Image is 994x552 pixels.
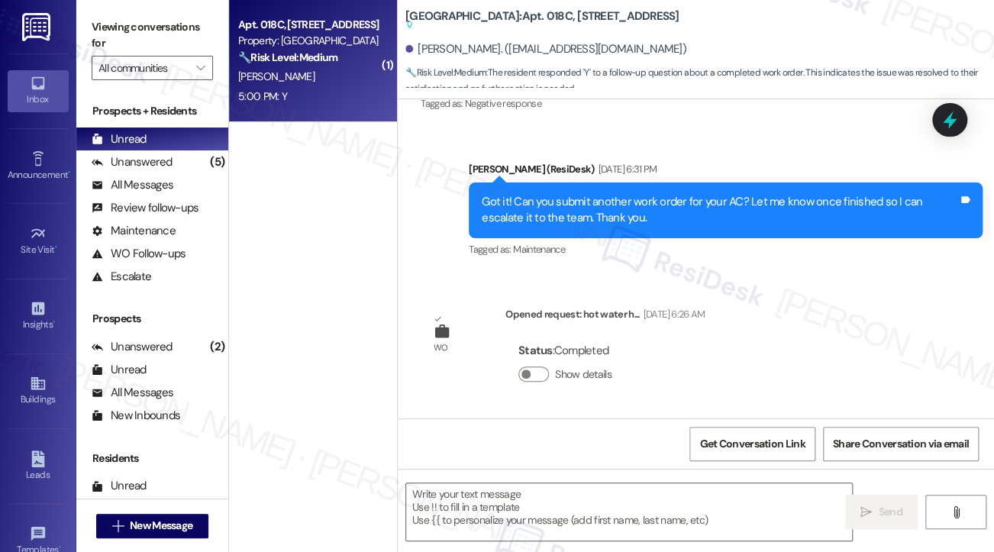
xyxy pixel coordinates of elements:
div: [PERSON_NAME]. ([EMAIL_ADDRESS][DOMAIN_NAME]) [405,41,686,57]
div: Residents [76,450,228,466]
div: Escalate [92,269,151,285]
div: Unread [92,478,147,494]
i:  [112,520,124,532]
b: [GEOGRAPHIC_DATA]: Apt. 018C, [STREET_ADDRESS] [405,8,679,34]
div: Property: [GEOGRAPHIC_DATA] [238,33,379,49]
span: • [55,242,57,253]
div: Tagged as: [421,92,561,115]
button: Share Conversation via email [823,427,979,461]
span: New Message [130,518,192,534]
span: Share Conversation via email [833,436,969,452]
div: Prospects + Residents [76,103,228,119]
div: (3) [206,497,228,521]
a: Insights • [8,295,69,337]
div: Unanswered [92,339,173,355]
strong: 🔧 Risk Level: Medium [405,66,486,79]
div: (5) [206,150,228,174]
button: Send [845,495,918,529]
span: [PERSON_NAME] [238,69,315,83]
div: Opened request: hot water h... [505,306,705,328]
div: Unread [92,131,147,147]
b: Status [518,343,553,358]
div: Maintenance [92,223,176,239]
div: Apt. 018C, [STREET_ADDRESS] [238,17,379,33]
span: Send [878,504,902,520]
button: New Message [96,514,209,538]
label: Show details [555,366,612,383]
button: Get Conversation Link [689,427,815,461]
strong: 🔧 Risk Level: Medium [238,50,337,64]
a: Site Visit • [8,221,69,262]
div: Prospects [76,311,228,327]
div: (2) [206,335,228,359]
span: • [68,167,70,178]
div: All Messages [92,177,173,193]
span: • [53,317,55,328]
span: Negative response [465,97,541,110]
div: [PERSON_NAME] (ResiDesk) [469,161,983,182]
div: WO Follow-ups [92,246,186,262]
span: Maintenance [513,243,565,256]
div: New Inbounds [92,408,180,424]
i:  [196,62,205,74]
div: Review follow-ups [92,200,198,216]
span: Get Conversation Link [699,436,805,452]
i:  [860,506,872,518]
div: [DATE] 6:31 PM [595,161,657,177]
a: Leads [8,446,69,487]
span: : The resident responded 'Y' to a follow-up question about a completed work order. This indicates... [405,65,994,98]
img: ResiDesk Logo [22,13,53,41]
div: WO [434,340,448,356]
div: Unanswered [92,154,173,170]
div: [DATE] 6:26 AM [640,306,705,322]
div: All Messages [92,385,173,401]
input: All communities [98,56,189,80]
div: : Completed [518,339,618,363]
div: Tagged as: [469,238,983,260]
div: Unread [92,362,147,378]
div: Got it! Can you submit another work order for your AC? Let me know once finished so I can escalat... [482,194,958,227]
i:  [950,506,961,518]
a: Inbox [8,70,69,111]
div: 5:00 PM: Y [238,89,287,103]
a: Buildings [8,370,69,412]
label: Viewing conversations for [92,15,213,56]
